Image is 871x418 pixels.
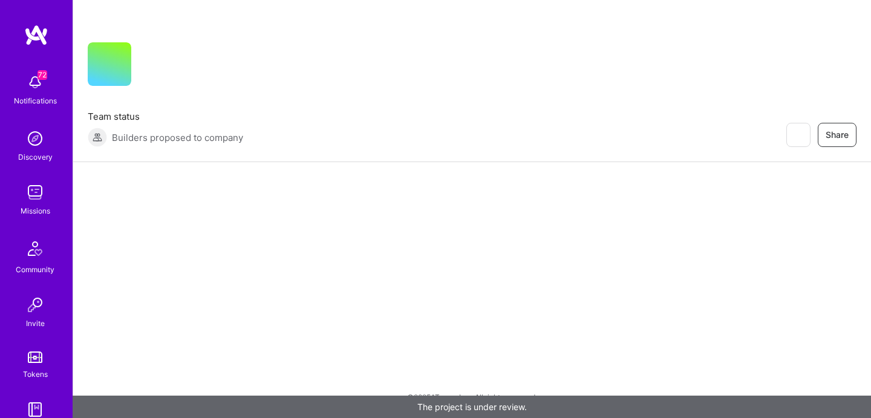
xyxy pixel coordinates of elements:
img: bell [23,70,47,94]
span: Share [826,129,849,141]
span: Builders proposed to company [112,131,243,144]
img: Invite [23,293,47,317]
i: icon CompanyGray [146,62,155,71]
div: Community [16,263,54,276]
div: Notifications [14,94,57,107]
div: Discovery [18,151,53,163]
img: discovery [23,126,47,151]
span: 72 [38,70,47,80]
i: icon EyeClosed [793,130,803,140]
span: Team status [88,110,243,123]
img: teamwork [23,180,47,204]
img: Builders proposed to company [88,128,107,147]
div: Invite [26,317,45,330]
div: The project is under review. [73,396,871,418]
img: Community [21,234,50,263]
div: Missions [21,204,50,217]
img: logo [24,24,48,46]
button: Share [818,123,856,147]
div: Tokens [23,368,48,380]
img: tokens [28,351,42,363]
